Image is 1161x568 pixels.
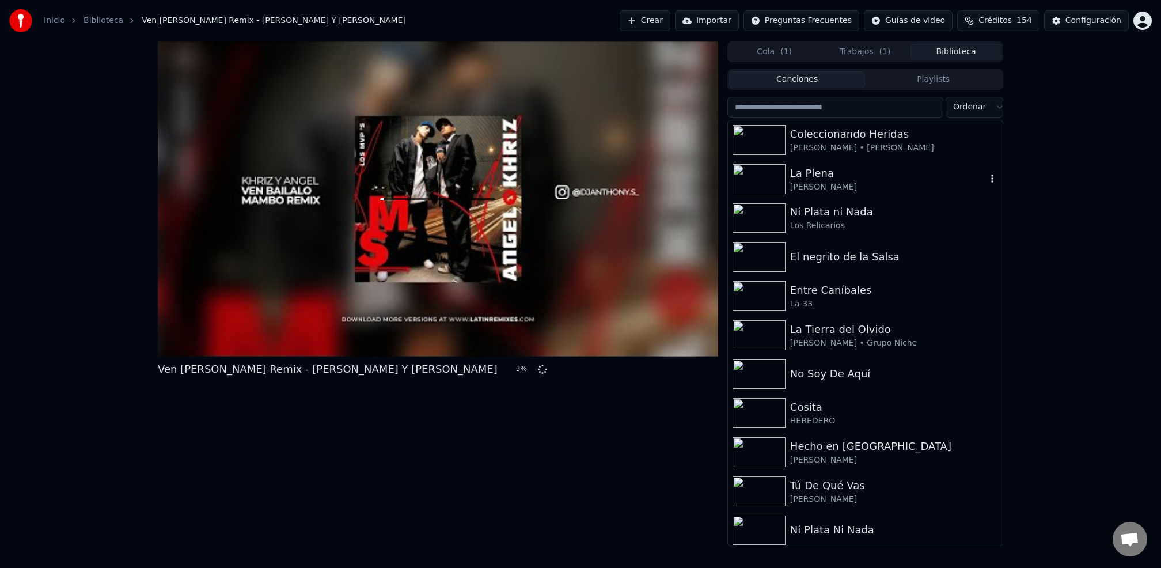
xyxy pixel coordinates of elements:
div: La Tierra del Olvido [790,321,998,338]
button: Biblioteca [910,44,1001,60]
div: Tú De Qué Vas [790,478,998,494]
span: ( 1 ) [780,46,792,58]
button: Créditos154 [957,10,1039,31]
div: Los Relicarios [790,220,998,232]
div: Ni Plata ni Nada [790,204,998,220]
div: Ven [PERSON_NAME] Remix - [PERSON_NAME] Y [PERSON_NAME] [158,361,498,377]
a: Biblioteca [84,15,123,26]
div: Hecho en [GEOGRAPHIC_DATA] [790,438,998,455]
img: youka [9,9,32,32]
button: Playlists [865,71,1001,88]
div: Cosita [790,399,998,415]
div: HEREDERO [790,415,998,427]
div: [PERSON_NAME] • Grupo Niche [790,338,998,349]
button: Preguntas Frecuentes [743,10,859,31]
div: La Plena [790,165,987,181]
button: Trabajos [820,44,911,60]
div: No Soy De Aquí [790,366,998,382]
span: ( 1 ) [879,46,891,58]
nav: breadcrumb [44,15,406,26]
div: Entre Caníbales [790,282,998,298]
div: [PERSON_NAME] • [PERSON_NAME] [790,142,998,154]
div: [PERSON_NAME] [790,181,987,193]
span: 154 [1016,15,1032,26]
button: Guías de video [864,10,953,31]
div: [PERSON_NAME] [790,455,998,466]
button: Importar [675,10,739,31]
span: Ven [PERSON_NAME] Remix - [PERSON_NAME] Y [PERSON_NAME] [142,15,406,26]
div: La-33 [790,298,998,310]
button: Cola [729,44,820,60]
button: Canciones [729,71,866,88]
button: Configuración [1044,10,1129,31]
button: Crear [620,10,670,31]
div: Configuración [1065,15,1121,26]
span: Créditos [978,15,1012,26]
div: [PERSON_NAME] [790,494,998,505]
a: Inicio [44,15,65,26]
span: Ordenar [953,101,986,113]
div: Ni Plata Ni Nada [790,522,998,538]
div: 3 % [516,365,533,374]
div: Chat abierto [1113,522,1147,556]
div: Coleccionando Heridas [790,126,998,142]
div: El negrito de la Salsa [790,249,998,265]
